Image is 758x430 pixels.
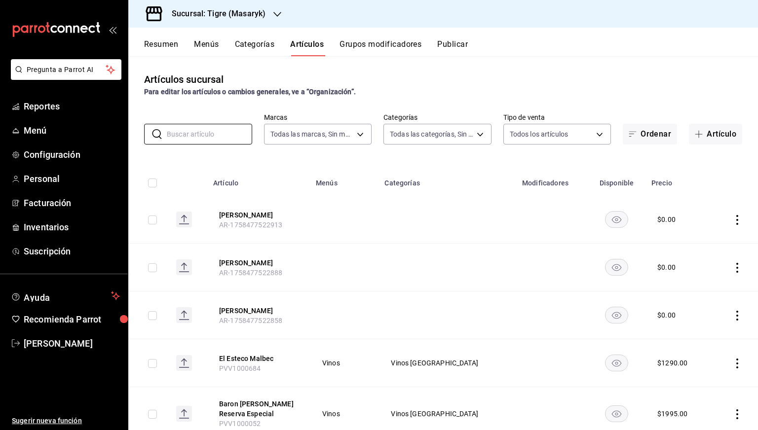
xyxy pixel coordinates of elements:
[24,100,120,113] span: Reportes
[379,164,516,196] th: Categorías
[164,8,265,20] h3: Sucursal: Tigre (Masaryk)
[510,129,568,139] span: Todos los artículos
[732,263,742,273] button: actions
[144,72,224,87] div: Artículos sucursal
[322,359,366,366] span: Vinos
[657,310,676,320] div: $ 0.00
[11,59,121,80] button: Pregunta a Parrot AI
[732,311,742,321] button: actions
[689,124,742,144] button: Artículo
[264,114,372,121] label: Marcas
[605,307,628,323] button: availability-product
[732,409,742,419] button: actions
[391,359,504,366] span: Vinos [GEOGRAPHIC_DATA]
[219,210,298,220] button: edit-product-location
[7,72,121,82] a: Pregunta a Parrot AI
[219,399,298,419] button: edit-product-location
[24,290,107,302] span: Ayuda
[24,220,120,234] span: Inventarios
[109,26,116,34] button: open_drawer_menu
[657,215,676,224] div: $ 0.00
[219,354,298,363] button: edit-product-location
[12,416,120,426] span: Sugerir nueva función
[167,124,252,144] input: Buscar artículo
[588,164,645,196] th: Disponible
[219,420,261,428] span: PVV1000052
[383,114,492,121] label: Categorías
[605,405,628,422] button: availability-product
[219,317,282,324] span: AR-1758477522858
[645,164,712,196] th: Precio
[657,358,687,368] div: $ 1290.00
[516,164,588,196] th: Modificadores
[219,364,261,372] span: PVV1000684
[605,355,628,371] button: availability-product
[340,39,421,56] button: Grupos modificadores
[24,148,120,161] span: Configuración
[219,306,298,316] button: edit-product-location
[207,164,310,196] th: Artículo
[623,124,677,144] button: Ordenar
[390,129,473,139] span: Todas las categorías, Sin categoría
[194,39,219,56] button: Menús
[24,337,120,350] span: [PERSON_NAME]
[24,172,120,185] span: Personal
[322,410,366,417] span: Vinos
[219,258,298,268] button: edit-product-location
[219,221,282,229] span: AR-1758477522913
[437,39,468,56] button: Publicar
[24,245,120,258] span: Suscripción
[24,196,120,210] span: Facturación
[144,39,758,56] div: navigation tabs
[310,164,379,196] th: Menús
[290,39,324,56] button: Artículos
[732,358,742,368] button: actions
[27,65,106,75] span: Pregunta a Parrot AI
[605,211,628,228] button: availability-product
[270,129,354,139] span: Todas las marcas, Sin marca
[391,410,504,417] span: Vinos [GEOGRAPHIC_DATA]
[144,39,178,56] button: Resumen
[605,259,628,276] button: availability-product
[24,313,120,326] span: Recomienda Parrot
[219,269,282,277] span: AR-1758477522888
[24,124,120,137] span: Menú
[503,114,611,121] label: Tipo de venta
[235,39,275,56] button: Categorías
[732,215,742,225] button: actions
[657,409,687,419] div: $ 1995.00
[144,88,356,96] strong: Para editar los artículos o cambios generales, ve a “Organización”.
[657,262,676,272] div: $ 0.00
